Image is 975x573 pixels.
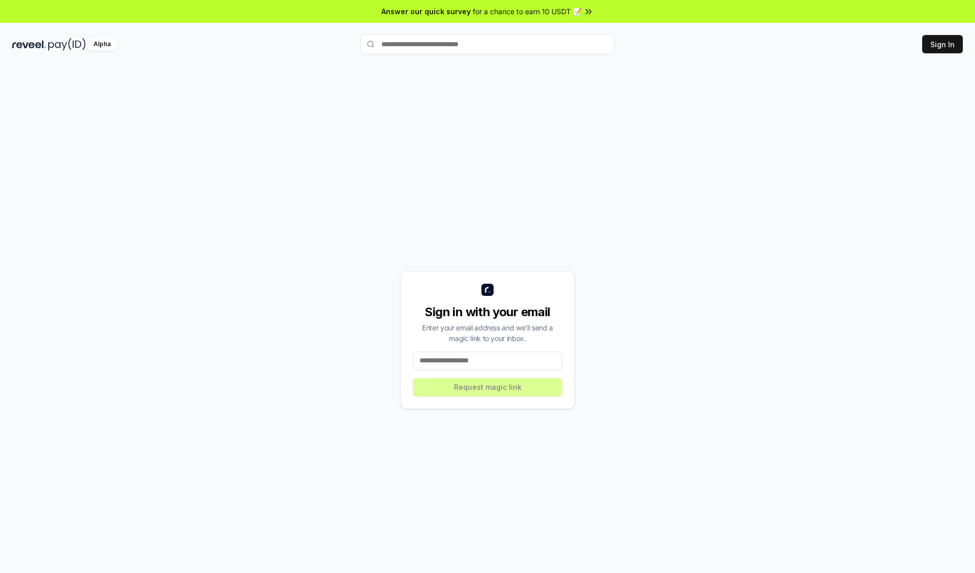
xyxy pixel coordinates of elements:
span: for a chance to earn 10 USDT 📝 [473,6,581,17]
img: reveel_dark [12,38,46,51]
div: Alpha [88,38,116,51]
div: Sign in with your email [413,304,562,320]
button: Sign In [922,35,963,53]
img: logo_small [481,284,494,296]
span: Answer our quick survey [381,6,471,17]
img: pay_id [48,38,86,51]
div: Enter your email address and we’ll send a magic link to your inbox. [413,322,562,344]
